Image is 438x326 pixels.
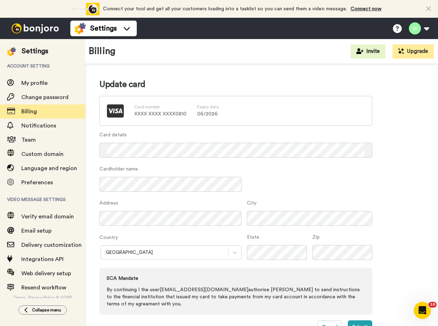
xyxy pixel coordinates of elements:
div: Settings [22,46,48,56]
label: Expiry date [197,104,219,110]
span: Language and region [21,165,77,171]
span: Delivery customization [21,242,82,248]
span: Collapse menu [32,307,61,313]
span: Preferences [21,180,53,185]
h1: Billing [89,46,115,56]
button: Upgrade [393,44,434,59]
span: Verify email domain [21,214,74,219]
img: settings-colored.svg [75,23,86,34]
label: Cardholder name [99,165,242,173]
label: Card details [99,131,372,138]
p: By continuing I the user [EMAIL_ADDRESS][DOMAIN_NAME] authorise [PERSON_NAME] to send instruction... [107,286,365,308]
span: Notifications [21,123,56,129]
span: Resend workflow [21,285,66,290]
label: Country [99,234,242,241]
button: Collapse menu [18,305,67,315]
img: bj-logo-header-white.svg [9,23,62,33]
p: 06 / 2026 [197,110,219,118]
span: Integrations API [21,256,64,262]
label: City [247,200,372,207]
span: Web delivery setup [21,271,71,276]
p: XXXX XXXX XXXX 0810 [134,110,186,118]
a: Connect now [351,6,382,11]
span: Settings [90,23,117,33]
span: Email setup [21,228,52,234]
h2: Update card [99,79,372,90]
strong: SCA Mandate [107,275,365,282]
span: 10 [428,302,437,308]
label: Zip [312,234,372,241]
button: Invite [351,44,385,59]
span: My profile [21,80,48,86]
img: settings-colored.svg [7,47,16,56]
label: Address [99,200,242,207]
span: Billing [21,109,37,114]
span: Change password [21,94,69,100]
label: Card number [134,104,160,110]
span: Connect your tool and get all your customers loading into a tasklist so you can send them a video... [103,6,347,11]
div: animation [60,3,99,15]
label: State [247,234,307,241]
iframe: Intercom live chat [414,302,431,319]
span: Team [21,137,36,143]
span: Custom domain [21,151,64,157]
